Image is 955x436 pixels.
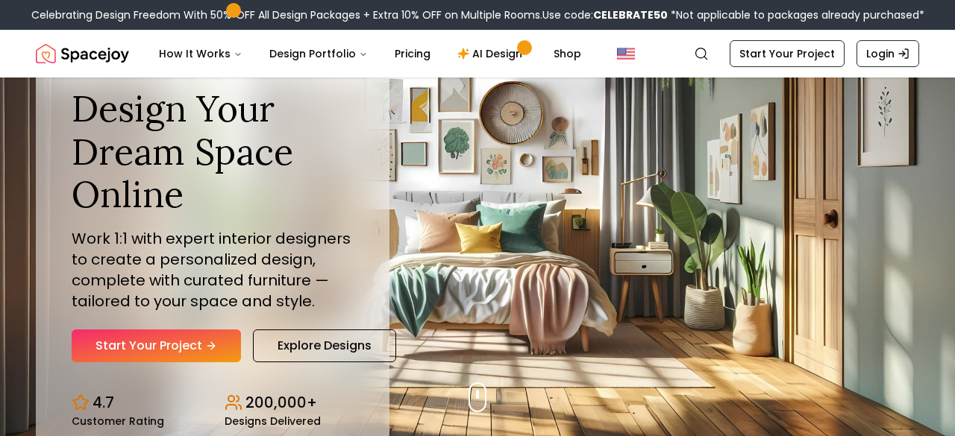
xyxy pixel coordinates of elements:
p: 4.7 [93,392,114,413]
a: Login [857,40,919,67]
div: Design stats [72,380,354,426]
a: Pricing [383,39,442,69]
a: AI Design [445,39,539,69]
a: Shop [542,39,593,69]
small: Designs Delivered [225,416,321,426]
button: How It Works [147,39,254,69]
a: Start Your Project [730,40,845,67]
button: Design Portfolio [257,39,380,69]
nav: Global [36,30,919,78]
img: United States [617,45,635,63]
p: 200,000+ [245,392,317,413]
b: CELEBRATE50 [593,7,668,22]
a: Explore Designs [253,329,396,362]
small: Customer Rating [72,416,164,426]
p: Work 1:1 with expert interior designers to create a personalized design, complete with curated fu... [72,228,354,312]
div: Celebrating Design Freedom With 50% OFF All Design Packages + Extra 10% OFF on Multiple Rooms. [31,7,924,22]
img: Spacejoy Logo [36,39,129,69]
a: Spacejoy [36,39,129,69]
a: Start Your Project [72,329,241,362]
h1: Design Your Dream Space Online [72,87,354,216]
span: Use code: [542,7,668,22]
span: *Not applicable to packages already purchased* [668,7,924,22]
nav: Main [147,39,593,69]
